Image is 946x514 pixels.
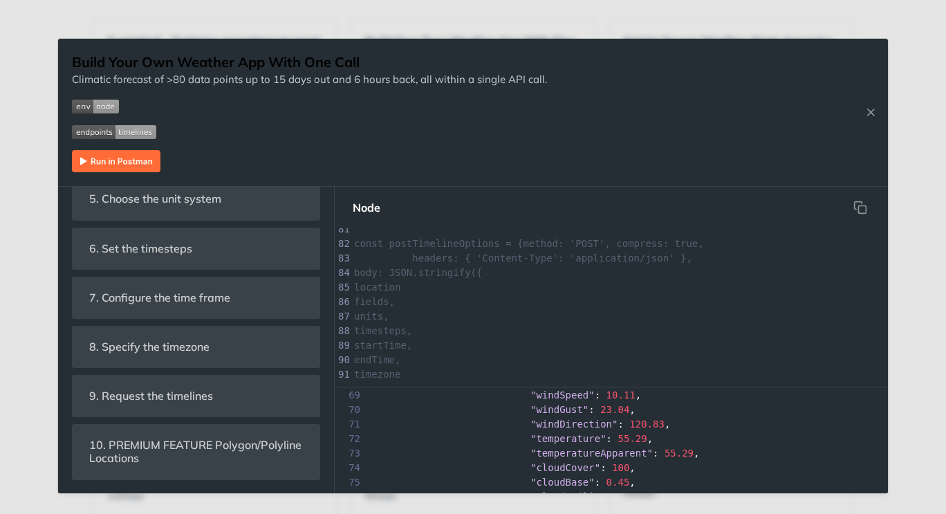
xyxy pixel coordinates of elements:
div: 84 [335,266,349,280]
span: timesteps, [354,325,412,336]
span: 120.83 [629,419,665,430]
div: : , [335,417,888,432]
div: 91 [335,367,349,382]
div: 87 [335,309,349,324]
div: 88 [335,324,349,338]
span: 7. Configure the time frame [80,284,240,311]
span: 5. Choose the unit system [80,185,231,212]
span: 72 [335,432,364,446]
div: : , [335,490,888,504]
span: location [354,282,400,293]
div: 83 [335,251,349,266]
span: 70 [335,403,364,417]
button: Node [342,194,391,221]
div: 82 [335,237,349,251]
span: 23.04 [600,404,629,415]
div: 89 [335,338,349,353]
div: 85 [335,280,349,295]
div: : , [335,432,888,446]
span: 74 [335,461,364,475]
span: "temperatureApparent" [530,448,653,459]
span: const postTimelineOptions = {method: 'POST', compress: true, [354,238,704,249]
span: 71 [335,417,364,432]
span: 55.29 [618,433,647,444]
span: 100 [612,462,629,473]
span: "windSpeed" [530,389,595,401]
span: 6. Set the timesteps [80,235,202,262]
section: 5. Choose the unit system [72,178,320,220]
span: 0.45 [606,477,630,488]
span: 55.29 [665,448,694,459]
span: "temperature" [530,433,606,444]
h1: Build Your Own Weather App With One Call [72,53,547,72]
span: fields, [354,296,395,307]
span: headers: { 'Content-Type': 'application/json' }, [354,253,692,264]
div: 81 [335,222,349,237]
div: : , [335,446,888,461]
button: Close Recipe [860,105,881,119]
img: Run in Postman [72,150,160,172]
div: : , [335,388,888,403]
div: 90 [335,353,349,367]
span: startTime, [354,340,412,351]
span: 69 [335,388,364,403]
div: : , [335,475,888,490]
section: 8. Specify the timezone [72,326,320,368]
div: : , [335,403,888,417]
section: 7. Configure the time frame [72,277,320,319]
span: 10.11 [606,389,636,401]
span: 8. Specify the timezone [80,333,219,360]
button: Copy [846,194,874,221]
div: : , [335,461,888,475]
span: "windGust" [530,404,588,415]
svg: hidden [853,201,867,214]
img: env [72,100,119,113]
div: 86 [335,295,349,309]
span: endTime, [354,354,400,365]
section: 9. Request the timelines [72,375,320,417]
span: 10. PREMIUM FEATURE Polygon/Polyline Locations [80,432,313,472]
span: "cloudBase" [530,477,595,488]
span: "cloudCeiling" [530,491,612,502]
span: 73 [335,446,364,461]
section: 10. PREMIUM FEATURE Polygon/Polyline Locations [72,424,320,479]
span: "windDirection" [530,419,618,430]
p: Climatic forecast of >80 data points up to 15 days out and 6 hours back, all within a single API ... [72,72,547,88]
span: units, [354,311,389,322]
span: 9. Request the timelines [80,383,223,410]
span: "cloudCover" [530,462,600,473]
span: Expand image [72,98,547,114]
span: 75 [335,475,364,490]
span: body: JSON.stringify({ [354,267,482,278]
span: 76 [335,490,364,504]
img: endpoint [72,125,156,139]
a: Expand image [72,153,160,166]
span: Expand image [72,124,547,140]
section: 6. Set the timesteps [72,228,320,270]
span: 0.27 [624,491,647,502]
span: timezone [354,369,400,380]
